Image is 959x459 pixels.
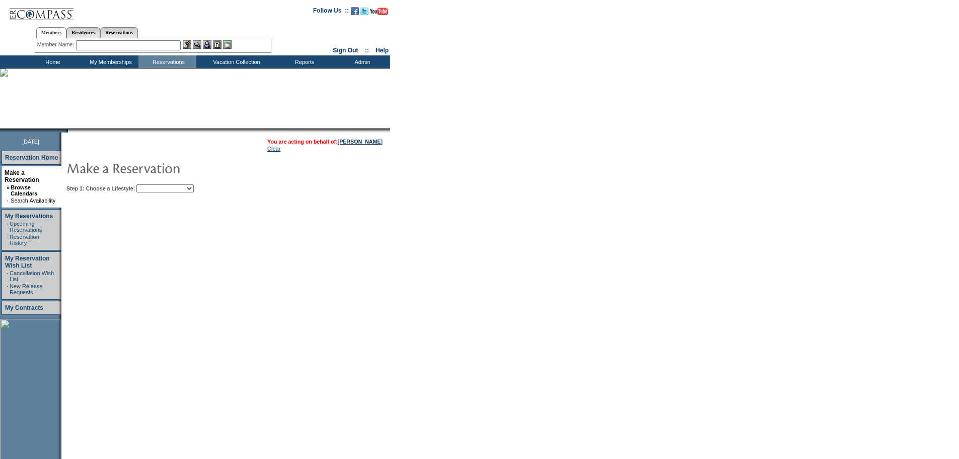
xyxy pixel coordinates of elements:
td: · [7,270,9,282]
a: [PERSON_NAME] [338,139,383,145]
img: b_edit.gif [183,40,191,49]
img: View [193,40,201,49]
td: · [7,234,9,246]
img: Become our fan on Facebook [351,7,359,15]
a: Reservations [100,27,138,38]
img: Subscribe to our YouTube Channel [370,8,388,15]
td: Admin [332,55,390,68]
img: Reservations [213,40,222,49]
td: Reservations [138,55,196,68]
b: » [7,184,10,190]
b: Step 1: Choose a Lifestyle: [66,185,135,191]
a: Reservation History [10,234,39,246]
span: You are acting on behalf of: [267,139,383,145]
a: Members [36,27,67,38]
a: My Reservation Wish List [5,255,50,269]
td: Home [23,55,81,68]
img: b_calculator.gif [223,40,232,49]
a: Upcoming Reservations [10,221,42,233]
div: Member Name: [37,40,76,49]
img: Follow us on Twitter [360,7,368,15]
a: My Reservations [5,213,53,220]
a: Cancellation Wish List [10,270,54,282]
img: promoShadowLeftCorner.gif [64,128,68,133]
td: My Memberships [81,55,138,68]
td: Follow Us :: [313,6,349,18]
a: Residences [66,27,100,38]
td: · [7,283,9,295]
a: New Release Requests [10,283,42,295]
img: Impersonate [203,40,211,49]
a: Follow us on Twitter [360,10,368,16]
a: Sign Out [333,47,358,54]
span: [DATE] [22,139,39,145]
td: Reports [274,55,332,68]
a: Subscribe to our YouTube Channel [370,10,388,16]
td: Vacation Collection [196,55,274,68]
a: Clear [267,146,280,152]
a: Browse Calendars [11,184,37,196]
a: Make a Reservation [5,169,39,183]
a: Reservation Home [5,154,58,161]
a: Become our fan on Facebook [351,10,359,16]
td: · [7,221,9,233]
td: · [7,198,10,204]
img: blank.gif [68,128,69,133]
a: My Contracts [5,304,43,311]
span: :: [365,47,369,54]
a: Help [376,47,389,54]
img: pgTtlMakeReservation.gif [66,158,268,178]
a: Search Availability [11,198,55,204]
